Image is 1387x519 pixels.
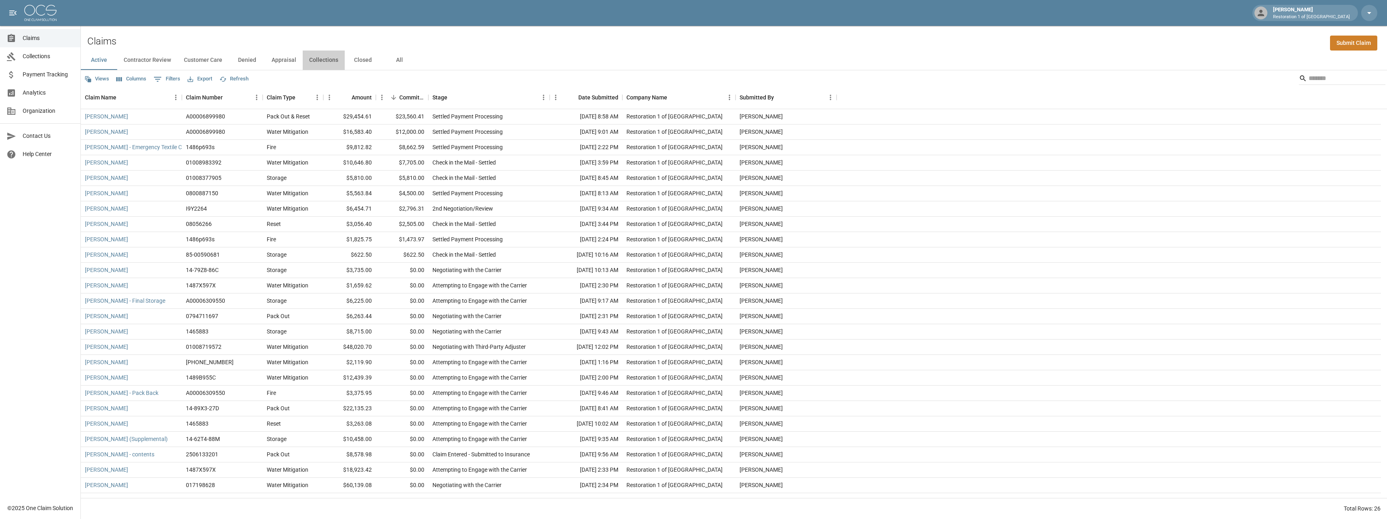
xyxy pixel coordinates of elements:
div: Claim Type [263,86,323,109]
div: Water Mitigation [267,373,308,382]
div: [DATE] 10:02 AM [550,416,622,432]
div: Restoration 1 of Evansville [626,404,723,412]
div: Settled Payment Processing [432,235,503,243]
button: Sort [340,92,352,103]
div: Company Name [626,86,667,109]
div: Storage [267,174,287,182]
div: $6,263.44 [323,309,376,324]
div: Company Name [622,86,736,109]
div: A00006309550 [186,389,225,397]
div: Amanda Murry [740,481,783,489]
div: Pack Out & Reset [267,112,310,120]
a: [PERSON_NAME] [85,373,128,382]
div: $9,812.82 [323,140,376,155]
button: Sort [388,92,399,103]
span: Contact Us [23,132,74,140]
div: Amanda Murry [740,358,783,366]
div: Attempting to Engage with the Carrier [432,389,527,397]
div: Restoration 1 of Evansville [626,358,723,366]
div: Storage [267,435,287,443]
div: [DATE] 2:31 PM [550,309,622,324]
div: Restoration 1 of Evansville [626,297,723,305]
button: Menu [323,91,335,103]
div: Amanda Murry [740,297,783,305]
a: [PERSON_NAME] - Pack Back [85,389,158,397]
div: [DATE] 9:26 AM [550,493,622,508]
div: $22,135.23 [323,401,376,416]
div: $0.00 [376,278,428,293]
div: Water Mitigation [267,343,308,351]
div: 14-79Z8-86C [186,266,219,274]
button: Menu [311,91,323,103]
div: I9Y2264 [186,205,207,213]
button: Sort [295,92,307,103]
div: Amanda Murry [740,281,783,289]
div: Amanda Murry [740,389,783,397]
div: 14-89X3-27D [186,404,219,412]
button: Sort [116,92,128,103]
div: Water Mitigation [267,189,308,197]
div: Water Mitigation [267,481,308,489]
div: $1,825.75 [323,232,376,247]
a: [PERSON_NAME] [85,343,128,351]
div: Attempting to Engage with the Carrier [432,281,527,289]
div: $0.00 [376,293,428,309]
div: Amanda Murry [740,420,783,428]
div: $2,796.31 [376,201,428,217]
button: Views [82,73,111,85]
div: [DATE] 2:30 PM [550,278,622,293]
div: © 2025 One Claim Solution [7,504,73,512]
div: [DATE] 1:16 PM [550,355,622,370]
div: $0.00 [376,432,428,447]
button: Menu [170,91,182,103]
a: [PERSON_NAME] [85,174,128,182]
div: Amanda Murry [740,143,783,151]
div: 1489B955C [186,373,216,382]
div: Amanda Murry [740,235,783,243]
button: Sort [223,92,234,103]
div: Storage [267,251,287,259]
div: Claim Type [267,86,295,109]
div: 14-62T4-88M [186,435,220,443]
div: [DATE] 9:56 AM [550,447,622,462]
div: Total Rows: 26 [1344,504,1381,513]
div: $60,139.08 [323,478,376,493]
div: Restoration 1 of Evansville [626,435,723,443]
div: $12,439.39 [323,370,376,386]
div: Amanda Murry [740,466,783,474]
div: Amanda Murry [740,404,783,412]
button: Closed [345,51,381,70]
div: Check in the Mail - Settled [432,251,496,259]
div: $3,735.00 [323,263,376,278]
div: $12,000.00 [376,124,428,140]
div: $3,056.40 [323,217,376,232]
div: $48,020.70 [323,340,376,355]
div: $0.00 [376,416,428,432]
div: Amanda Murry [740,205,783,213]
button: Menu [550,91,562,103]
div: Water Mitigation [267,158,308,167]
a: Submit Claim [1330,36,1377,51]
div: [DATE] 3:44 PM [550,217,622,232]
div: Settled Payment Processing [432,112,503,120]
a: [PERSON_NAME] - contents [85,450,154,458]
div: Restoration 1 of Evansville [626,466,723,474]
button: Menu [376,91,388,103]
div: Fire [267,235,276,243]
div: Attempting to Engage with the Carrier [432,373,527,382]
button: Sort [567,92,578,103]
a: [PERSON_NAME] [85,220,128,228]
button: Customer Care [177,51,229,70]
span: Help Center [23,150,74,158]
div: [DATE] 2:22 PM [550,140,622,155]
a: [PERSON_NAME] [85,481,128,489]
div: Restoration 1 of Evansville [626,481,723,489]
button: Export [185,73,214,85]
div: $5,810.00 [376,171,428,186]
div: Amanda Murry [740,373,783,382]
div: $0.00 [376,478,428,493]
div: Water Mitigation [267,128,308,136]
div: $6,454.71 [323,201,376,217]
div: Amount [323,86,376,109]
div: [DATE] 8:13 AM [550,186,622,201]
